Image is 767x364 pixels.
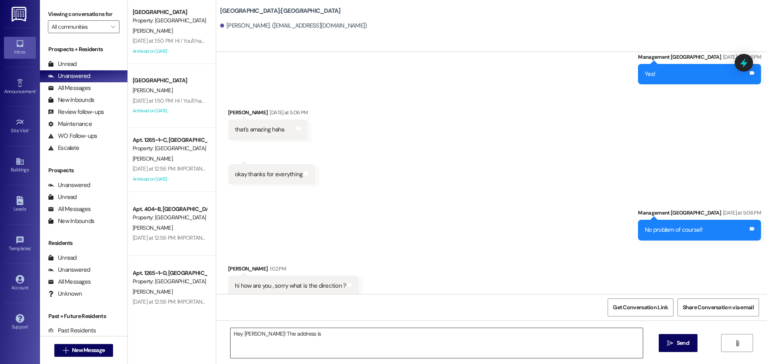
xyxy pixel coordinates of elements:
[48,84,91,92] div: All Messages
[133,144,207,153] div: Property: [GEOGRAPHIC_DATA]
[235,282,346,290] div: hi how are you , sorry what is the direction ?
[133,224,173,231] span: [PERSON_NAME]
[48,132,97,140] div: WO Follow-ups
[133,288,173,295] span: [PERSON_NAME]
[48,326,96,335] div: Past Residents
[48,266,90,274] div: Unanswered
[220,7,341,15] b: [GEOGRAPHIC_DATA]: [GEOGRAPHIC_DATA]
[638,53,761,64] div: Management [GEOGRAPHIC_DATA]
[40,312,127,320] div: Past + Future Residents
[228,108,308,119] div: [PERSON_NAME]
[235,125,284,134] div: that's amazing haha
[235,170,303,179] div: okay thanks for everything
[48,144,79,152] div: Escalate
[31,245,32,250] span: •
[734,340,740,346] i: 
[659,334,697,352] button: Send
[48,205,91,213] div: All Messages
[48,278,91,286] div: All Messages
[678,298,759,316] button: Share Conversation via email
[48,72,90,80] div: Unanswered
[48,60,77,68] div: Unread
[111,24,115,30] i: 
[4,155,36,176] a: Buildings
[677,339,689,347] span: Send
[133,8,207,16] div: [GEOGRAPHIC_DATA]
[54,344,113,357] button: New Message
[268,108,308,117] div: [DATE] at 5:06 PM
[667,340,673,346] i: 
[48,217,94,225] div: New Inbounds
[4,233,36,255] a: Templates •
[4,115,36,137] a: Site Visit •
[12,7,28,22] img: ResiDesk Logo
[133,213,207,222] div: Property: [GEOGRAPHIC_DATA]
[133,277,207,286] div: Property: [GEOGRAPHIC_DATA]
[132,174,207,184] div: Archived on [DATE]
[133,27,173,34] span: [PERSON_NAME]
[4,273,36,294] a: Account
[4,194,36,215] a: Leads
[133,16,207,25] div: Property: [GEOGRAPHIC_DATA]
[29,127,30,132] span: •
[48,96,94,104] div: New Inbounds
[608,298,673,316] button: Get Conversation Link
[132,46,207,56] div: Archived on [DATE]
[40,45,127,54] div: Prospects + Residents
[133,37,621,44] div: [DATE] at 1:50 PM: Hi ! You'll have an email coming to you soon from Catalyst Property Management...
[48,181,90,189] div: Unanswered
[52,20,107,33] input: All communities
[48,290,82,298] div: Unknown
[268,265,286,273] div: 1:02 PM
[645,70,655,78] div: Yes!
[613,303,668,312] span: Get Conversation Link
[228,265,359,276] div: [PERSON_NAME]
[133,76,207,85] div: [GEOGRAPHIC_DATA]
[133,155,173,162] span: [PERSON_NAME]
[133,205,207,213] div: Apt. 404~B, [GEOGRAPHIC_DATA]
[645,226,703,234] div: No problem of course!!
[48,193,77,201] div: Unread
[40,166,127,175] div: Prospects
[48,8,119,20] label: Viewing conversations for
[36,88,37,93] span: •
[220,22,367,30] div: [PERSON_NAME]. ([EMAIL_ADDRESS][DOMAIN_NAME])
[72,346,105,354] span: New Message
[4,312,36,333] a: Support
[48,108,104,116] div: Review follow-ups
[133,97,621,104] div: [DATE] at 1:50 PM: Hi ! You'll have an email coming to you soon from Catalyst Property Management...
[721,209,761,217] div: [DATE] at 5:06 PM
[48,120,92,128] div: Maintenance
[133,269,207,277] div: Apt. 1265~1~D, [GEOGRAPHIC_DATA]
[40,239,127,247] div: Residents
[133,136,207,144] div: Apt. 1265~1~C, [GEOGRAPHIC_DATA]
[133,87,173,94] span: [PERSON_NAME]
[132,106,207,116] div: Archived on [DATE]
[683,303,754,312] span: Share Conversation via email
[4,37,36,58] a: Inbox
[721,53,761,61] div: [DATE] at 5:06 PM
[63,347,69,354] i: 
[230,328,643,358] textarea: Hey [PERSON_NAME]! The address is
[48,254,77,262] div: Unread
[638,209,761,220] div: Management [GEOGRAPHIC_DATA]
